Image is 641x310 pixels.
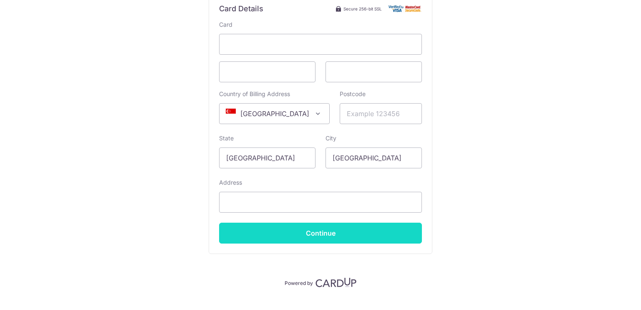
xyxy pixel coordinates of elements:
[219,20,232,29] label: Card
[315,277,356,287] img: CardUp
[326,134,336,142] label: City
[226,39,415,49] iframe: Secure card number input frame
[219,134,234,142] label: State
[219,90,290,98] label: Country of Billing Address
[220,104,329,124] span: Singapore
[389,5,422,12] img: Card secure
[219,178,242,187] label: Address
[226,67,308,77] iframe: Secure card expiration date input frame
[219,4,263,14] h6: Card Details
[343,5,382,12] span: Secure 256-bit SSL
[333,67,415,77] iframe: Secure card security code input frame
[340,103,422,124] input: Example 123456
[219,223,422,244] input: Continue
[285,278,313,287] p: Powered by
[340,90,366,98] label: Postcode
[219,103,330,124] span: Singapore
